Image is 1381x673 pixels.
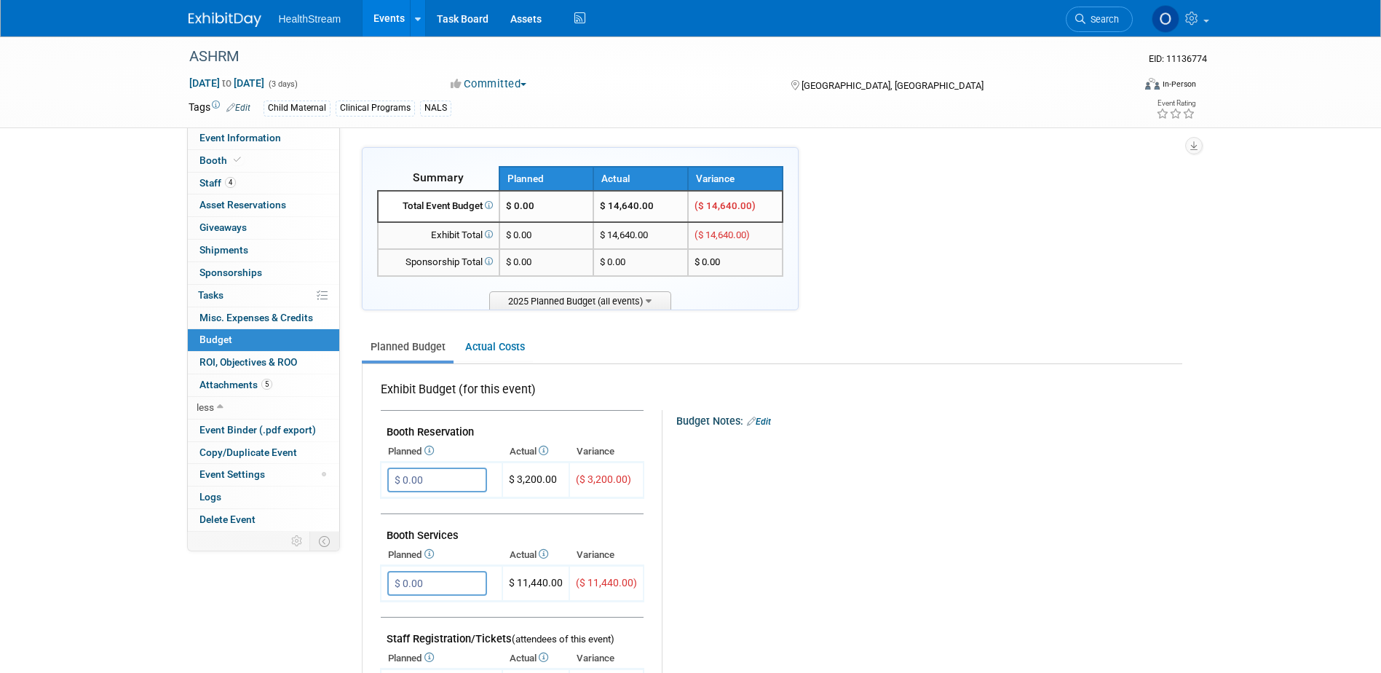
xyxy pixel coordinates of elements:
span: Asset Reservations [199,199,286,210]
span: ROI, Objectives & ROO [199,356,297,368]
span: Attachments [199,379,272,390]
div: Event Rating [1156,100,1195,107]
th: Variance [569,648,644,669]
span: $ 0.00 [506,256,531,267]
td: Personalize Event Tab Strip [285,532,310,551]
div: Total Event Budget [384,200,493,213]
span: 5 [261,379,272,390]
th: Planned [499,167,594,191]
span: ($ 14,640.00) [695,200,756,211]
td: Booth Reservation [381,411,644,442]
a: Event Settings [188,464,339,486]
th: Actual [502,545,569,565]
span: Copy/Duplicate Event [199,446,297,458]
div: Budget Notes: [676,410,1181,429]
th: Planned [381,545,502,565]
div: Clinical Programs [336,101,415,116]
div: Sponsorship Total [384,256,493,269]
span: Logs [199,491,221,503]
div: Exhibit Total [384,229,493,243]
span: Giveaways [199,221,247,233]
th: Variance [688,167,783,191]
span: Summary [413,170,464,184]
span: ($ 3,200.00) [576,473,631,485]
span: Event Information [199,132,281,143]
img: Olivia Christopher [1152,5,1179,33]
a: ROI, Objectives & ROO [188,352,339,374]
th: Actual [502,441,569,462]
span: to [220,77,234,89]
span: less [197,401,214,413]
span: Tasks [198,289,223,301]
a: Asset Reservations [188,194,339,216]
span: (3 days) [267,79,298,89]
a: Actual Costs [456,334,533,361]
span: Booth [199,154,244,166]
a: Copy/Duplicate Event [188,442,339,464]
a: Delete Event [188,509,339,531]
span: $ 0.00 [695,256,720,267]
div: Event Format [1047,76,1197,98]
span: 4 [225,177,236,188]
td: $ 11,440.00 [502,566,569,602]
div: In-Person [1162,79,1196,90]
span: Misc. Expenses & Credits [199,312,313,323]
span: Event ID: 11136774 [1149,53,1207,64]
span: Staff [199,177,236,189]
div: Child Maternal [264,101,331,116]
i: Booth reservation complete [234,156,241,164]
a: Booth [188,150,339,172]
a: Shipments [188,240,339,261]
a: Event Information [188,127,339,149]
td: Toggle Event Tabs [309,532,339,551]
td: $ 14,640.00 [593,222,688,249]
span: Search [1085,14,1119,25]
button: Committed [446,76,532,92]
th: Actual [593,167,688,191]
a: Sponsorships [188,262,339,284]
a: Event Binder (.pdf export) [188,420,339,441]
div: ASHRM [184,44,1111,70]
a: Misc. Expenses & Credits [188,307,339,329]
a: Staff4 [188,173,339,194]
td: Tags [189,100,250,117]
td: $ 14,640.00 [593,191,688,222]
span: HealthStream [279,13,341,25]
span: [GEOGRAPHIC_DATA], [GEOGRAPHIC_DATA] [802,80,984,91]
img: ExhibitDay [189,12,261,27]
th: Planned [381,648,502,669]
a: less [188,397,339,419]
span: Event Settings [199,468,265,480]
th: Variance [569,545,644,565]
span: Modified Layout [322,472,326,476]
a: Logs [188,487,339,508]
span: Event Binder (.pdf export) [199,424,316,436]
a: Search [1066,7,1133,32]
td: $ 0.00 [593,249,688,276]
span: $ 0.00 [506,200,534,211]
a: Planned Budget [362,334,454,361]
span: 2025 Planned Budget (all events) [489,291,671,310]
a: Budget [188,329,339,351]
a: Giveaways [188,217,339,239]
span: $ 0.00 [506,229,531,240]
span: $ 3,200.00 [509,473,557,485]
span: ($ 11,440.00) [576,577,637,589]
th: Planned [381,441,502,462]
a: Edit [226,103,250,113]
th: Variance [569,441,644,462]
span: Delete Event [199,513,256,525]
a: Attachments5 [188,374,339,396]
td: Booth Services [381,514,644,546]
span: Budget [199,334,232,345]
span: (attendees of this event) [512,634,614,645]
td: Staff Registration/Tickets [381,618,644,649]
div: Exhibit Budget (for this event) [381,382,638,406]
span: Shipments [199,244,248,256]
span: Sponsorships [199,267,262,278]
img: Format-Inperson.png [1145,78,1160,90]
th: Actual [502,648,569,669]
span: [DATE] [DATE] [189,76,265,90]
div: NALS [420,101,451,116]
a: Tasks [188,285,339,307]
